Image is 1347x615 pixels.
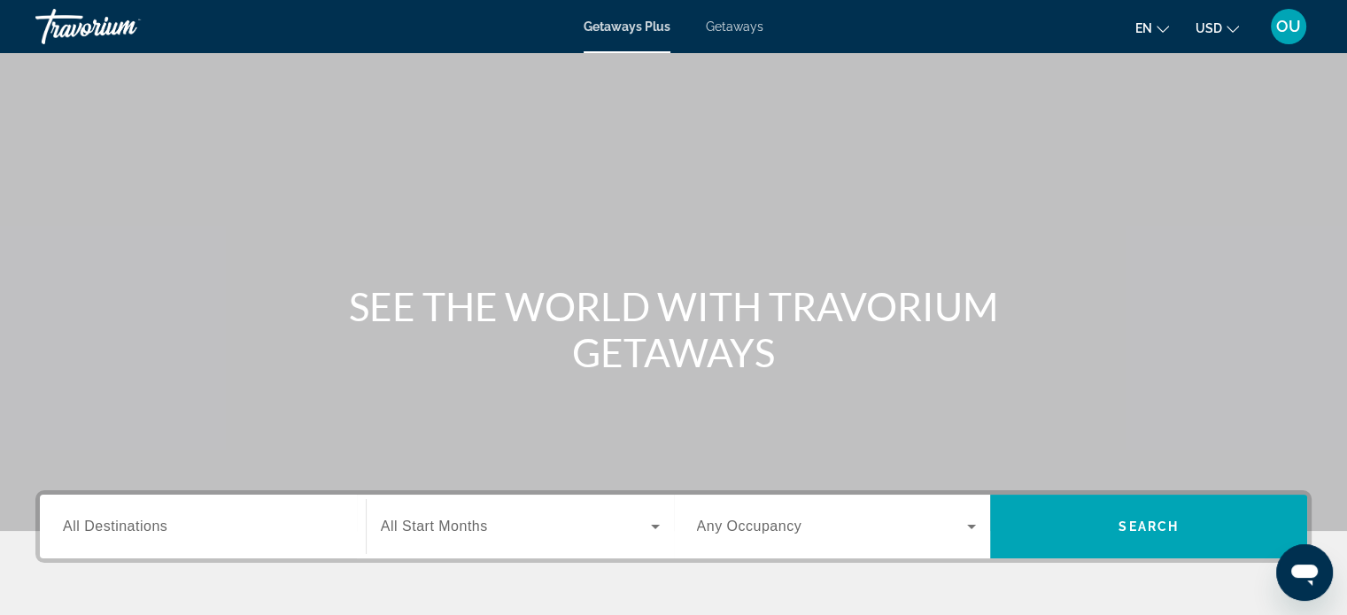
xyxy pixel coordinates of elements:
[381,519,488,534] span: All Start Months
[35,4,213,50] a: Travorium
[1266,8,1312,45] button: User Menu
[1119,519,1179,534] span: Search
[1276,18,1301,35] span: OU
[1196,15,1239,41] button: Change currency
[342,283,1006,375] h1: SEE THE WORLD WITH TRAVORIUM GETAWAYS
[706,19,763,34] a: Getaways
[40,495,1307,558] div: Search widget
[1276,544,1333,601] iframe: Button to launch messaging window
[1135,15,1169,41] button: Change language
[990,495,1307,558] button: Search
[697,519,802,534] span: Any Occupancy
[1196,21,1222,35] span: USD
[63,519,167,534] span: All Destinations
[1135,21,1152,35] span: en
[584,19,670,34] a: Getaways Plus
